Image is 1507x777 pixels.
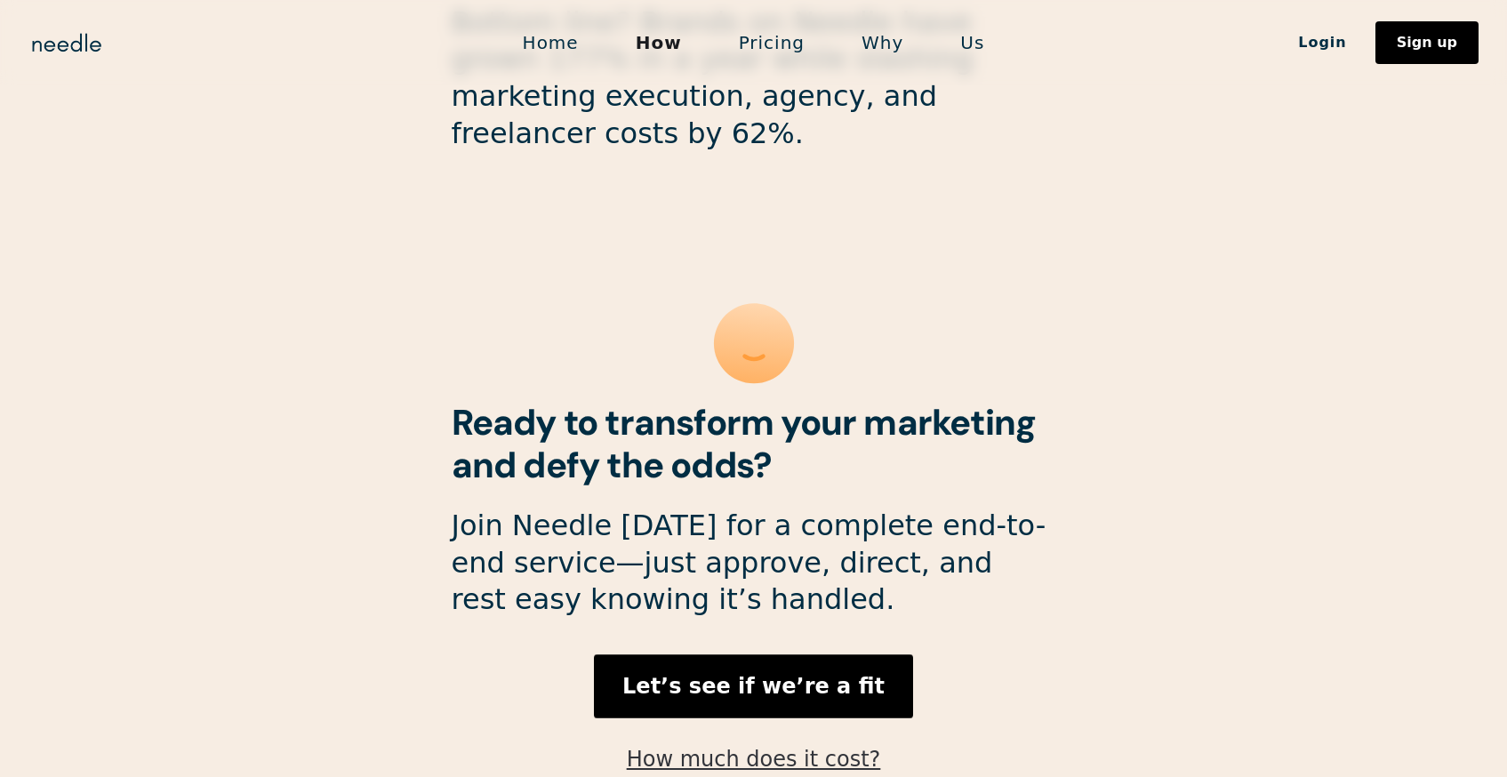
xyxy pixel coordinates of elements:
[1270,28,1375,58] a: Login
[607,24,710,61] a: How
[1375,21,1479,64] a: Sign up
[452,401,1056,486] h2: Ready to transform your marketing and defy the odds?
[833,24,932,61] a: Why
[710,24,833,61] a: Pricing
[622,674,885,699] strong: Let’s see if we’re a fit
[594,654,913,718] a: Let’s see if we’re a fit
[627,747,881,772] a: How much does it cost?
[1397,36,1457,50] div: Sign up
[932,24,1013,61] a: Us
[452,508,1056,619] p: Join Needle [DATE] for a complete end-to-end service—just approve, direct, and rest easy knowing ...
[494,24,607,61] a: Home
